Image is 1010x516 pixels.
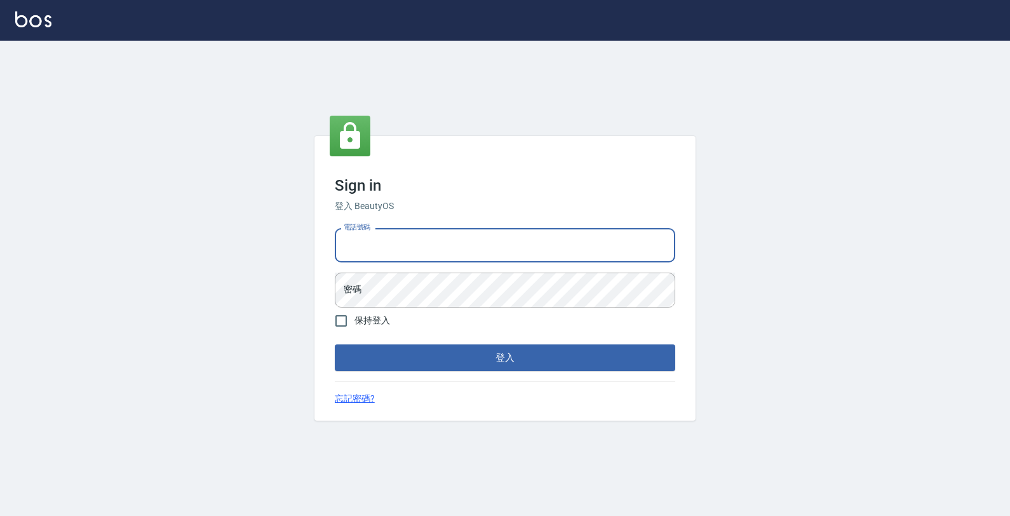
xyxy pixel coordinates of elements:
span: 保持登入 [354,314,390,327]
img: Logo [15,11,51,27]
label: 電話號碼 [344,222,370,232]
h6: 登入 BeautyOS [335,200,675,213]
a: 忘記密碼? [335,392,375,405]
button: 登入 [335,344,675,371]
h3: Sign in [335,177,675,194]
